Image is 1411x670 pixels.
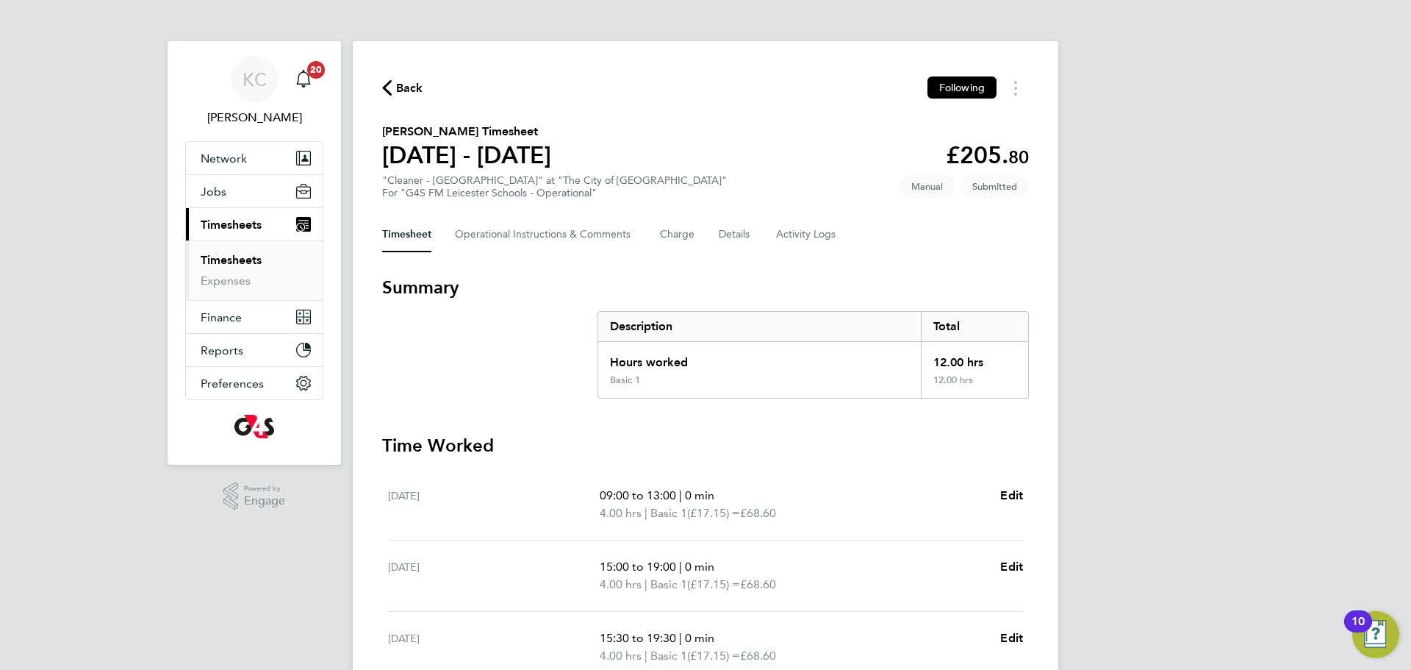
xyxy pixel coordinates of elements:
button: Open Resource Center, 10 new notifications [1352,611,1399,658]
span: Finance [201,310,242,324]
span: This timesheet was manually created. [900,174,955,199]
span: | [679,488,682,502]
a: Edit [1000,630,1023,647]
button: Details [719,217,753,252]
a: Edit [1000,487,1023,505]
span: | [679,560,682,574]
span: Reports [201,343,243,357]
img: g4s-logo-retina.png [234,415,274,438]
span: Jobs [201,185,226,199]
div: [DATE] [388,630,600,665]
span: Engage [244,495,285,507]
a: Timesheets [201,253,262,267]
span: Basic 1 [650,647,687,665]
h3: Time Worked [382,434,1029,457]
h2: [PERSON_NAME] Timesheet [382,123,551,140]
span: (£17.15) = [687,506,740,520]
button: Finance [186,301,323,333]
h1: [DATE] - [DATE] [382,140,551,170]
span: 4.00 hrs [600,506,642,520]
button: Reports [186,334,323,366]
span: (£17.15) = [687,649,740,663]
span: 09:00 to 13:00 [600,488,676,502]
span: 15:00 to 19:00 [600,560,676,574]
span: This timesheet is Submitted. [961,174,1029,199]
app-decimal: £205. [946,141,1029,169]
span: | [679,631,682,645]
span: Kirsty Collins [185,109,323,126]
span: 0 min [685,631,714,645]
div: 10 [1351,621,1365,641]
button: Back [382,79,423,97]
span: (£17.15) = [687,577,740,591]
span: £68.60 [740,577,776,591]
span: Edit [1000,631,1023,645]
span: 0 min [685,488,714,502]
span: Powered by [244,482,285,495]
button: Operational Instructions & Comments [455,217,636,252]
span: Following [939,81,985,94]
div: 12.00 hrs [921,374,1028,398]
span: 15:30 to 19:30 [600,631,676,645]
div: Total [921,312,1028,341]
div: [DATE] [388,487,600,522]
div: Summary [597,311,1029,399]
span: | [645,577,647,591]
div: 12.00 hrs [921,342,1028,374]
button: Timesheets Menu [1002,76,1029,99]
div: For "G4S FM Leicester Schools - Operational" [382,187,727,199]
span: Edit [1000,488,1023,502]
button: Timesheet [382,217,431,252]
div: Hours worked [598,342,921,374]
a: 20 [289,56,318,103]
span: | [645,649,647,663]
span: Basic 1 [650,576,687,594]
span: Edit [1000,560,1023,574]
span: Basic 1 [650,505,687,522]
div: Basic 1 [610,374,640,386]
span: Timesheets [201,218,262,232]
span: 4.00 hrs [600,577,642,591]
a: Edit [1000,558,1023,576]
nav: Main navigation [168,41,341,465]
button: Network [186,142,323,174]
span: KC [243,70,267,89]
div: [DATE] [388,558,600,594]
span: Network [201,152,247,165]
button: Activity Logs [776,217,838,252]
button: Charge [660,217,695,252]
a: Powered byEngage [223,482,286,510]
h3: Summary [382,276,1029,299]
span: 80 [1008,146,1029,168]
span: 0 min [685,560,714,574]
a: Go to home page [185,415,323,438]
span: Back [396,79,423,97]
span: | [645,506,647,520]
span: £68.60 [740,506,776,520]
a: KC[PERSON_NAME] [185,56,323,126]
span: £68.60 [740,649,776,663]
button: Following [927,76,997,99]
div: Description [598,312,921,341]
a: Expenses [201,274,251,288]
span: 20 [307,61,325,79]
button: Timesheets [186,208,323,240]
div: "Cleaner - [GEOGRAPHIC_DATA]" at "The City of [GEOGRAPHIC_DATA]" [382,174,727,199]
div: Timesheets [186,240,323,300]
span: Preferences [201,377,264,391]
span: 4.00 hrs [600,649,642,663]
button: Jobs [186,175,323,207]
button: Preferences [186,367,323,399]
